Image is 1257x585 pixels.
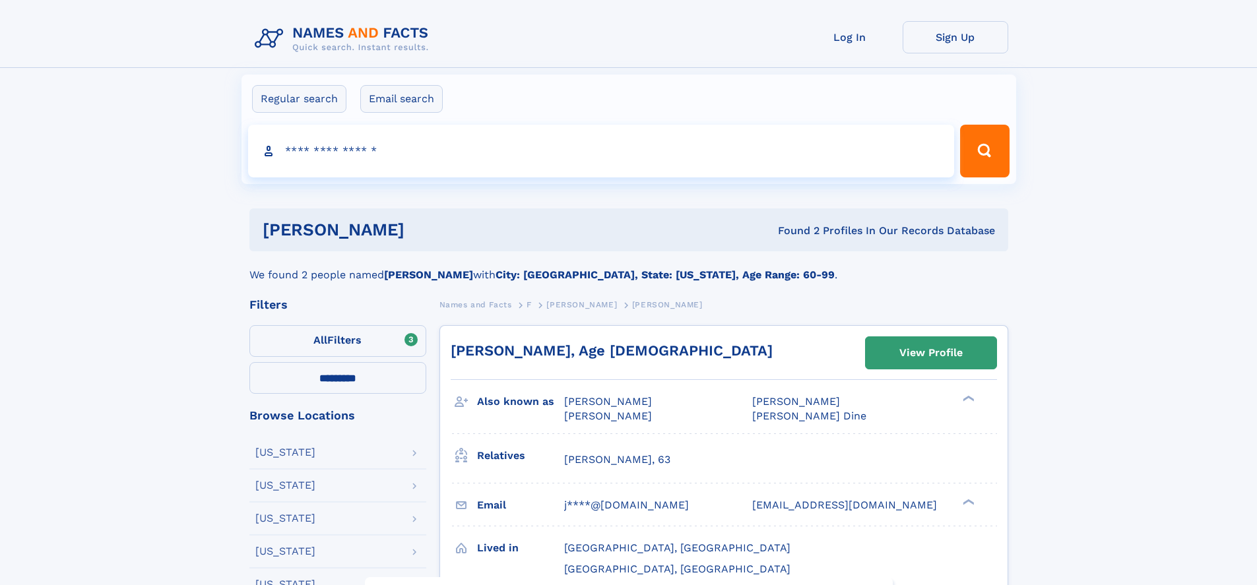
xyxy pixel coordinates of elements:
a: [PERSON_NAME] [546,296,617,313]
h3: Relatives [477,445,564,467]
div: [US_STATE] [255,546,315,557]
span: [PERSON_NAME] Dine [752,410,866,422]
span: [GEOGRAPHIC_DATA], [GEOGRAPHIC_DATA] [564,563,790,575]
label: Filters [249,325,426,357]
h1: [PERSON_NAME] [263,222,591,238]
b: [PERSON_NAME] [384,268,473,281]
span: [PERSON_NAME] [564,410,652,422]
div: [US_STATE] [255,447,315,458]
button: Search Button [960,125,1009,177]
input: search input [248,125,955,177]
div: [US_STATE] [255,480,315,491]
img: Logo Names and Facts [249,21,439,57]
span: [GEOGRAPHIC_DATA], [GEOGRAPHIC_DATA] [564,541,790,554]
div: Found 2 Profiles In Our Records Database [591,224,995,238]
span: [PERSON_NAME] [632,300,703,309]
h3: Lived in [477,537,564,559]
h3: Also known as [477,390,564,413]
span: [EMAIL_ADDRESS][DOMAIN_NAME] [752,499,937,511]
div: View Profile [899,338,963,368]
a: [PERSON_NAME], 63 [564,452,670,467]
span: [PERSON_NAME] [546,300,617,309]
b: City: [GEOGRAPHIC_DATA], State: [US_STATE], Age Range: 60-99 [496,268,835,281]
div: ❯ [959,497,975,506]
div: Filters [249,299,426,311]
div: [US_STATE] [255,513,315,524]
label: Regular search [252,85,346,113]
label: Email search [360,85,443,113]
div: ❯ [959,394,975,403]
a: View Profile [866,337,996,369]
span: [PERSON_NAME] [564,395,652,408]
a: F [527,296,532,313]
span: All [313,334,327,346]
span: F [527,300,532,309]
a: Sign Up [903,21,1008,53]
h3: Email [477,494,564,516]
a: [PERSON_NAME], Age [DEMOGRAPHIC_DATA] [451,342,773,359]
div: We found 2 people named with . [249,251,1008,283]
span: [PERSON_NAME] [752,395,840,408]
a: Names and Facts [439,296,512,313]
div: Browse Locations [249,410,426,421]
a: Log In [797,21,903,53]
